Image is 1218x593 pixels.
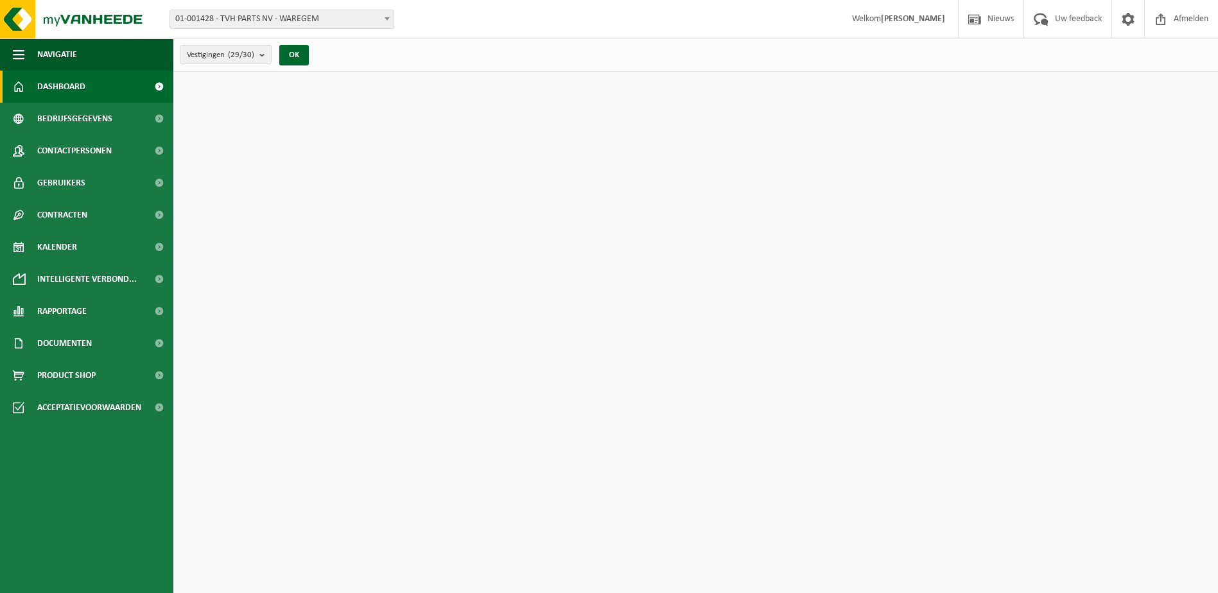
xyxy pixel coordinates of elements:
span: 01-001428 - TVH PARTS NV - WAREGEM [170,10,394,28]
span: Gebruikers [37,167,85,199]
span: Kalender [37,231,77,263]
span: Contactpersonen [37,135,112,167]
span: Rapportage [37,295,87,327]
button: Vestigingen(29/30) [180,45,272,64]
span: Intelligente verbond... [37,263,137,295]
span: Contracten [37,199,87,231]
span: Bedrijfsgegevens [37,103,112,135]
span: Dashboard [37,71,85,103]
span: Navigatie [37,39,77,71]
span: Documenten [37,327,92,359]
span: Acceptatievoorwaarden [37,391,141,424]
span: 01-001428 - TVH PARTS NV - WAREGEM [170,10,394,29]
strong: [PERSON_NAME] [881,14,945,24]
span: Vestigingen [187,46,254,65]
button: OK [279,45,309,65]
count: (29/30) [228,51,254,59]
span: Product Shop [37,359,96,391]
